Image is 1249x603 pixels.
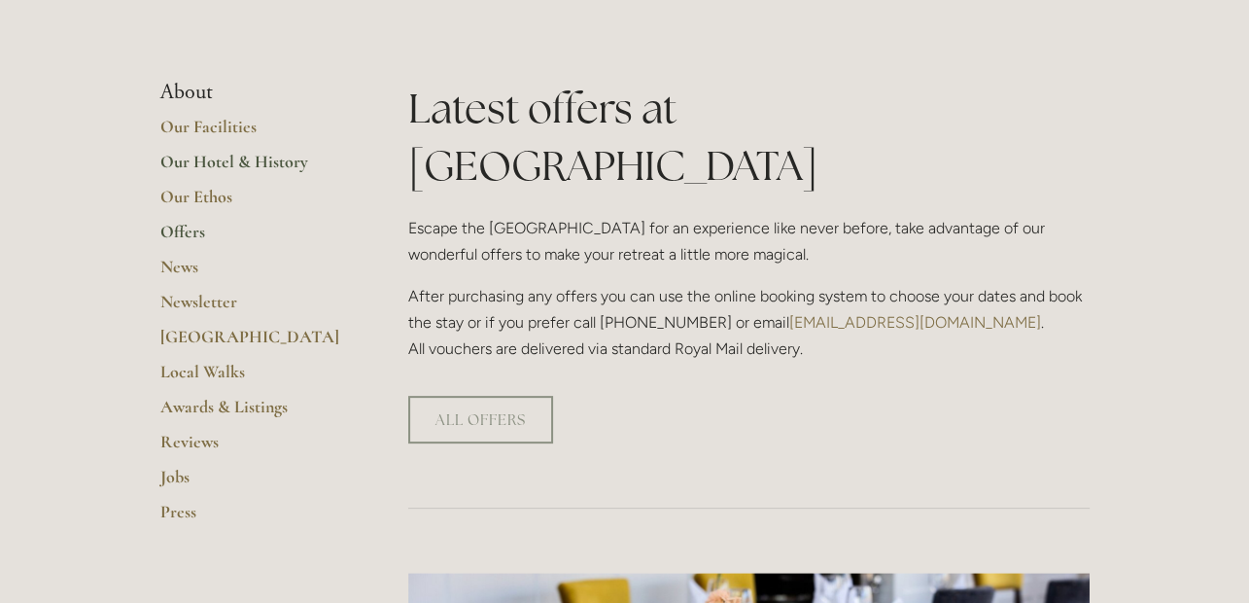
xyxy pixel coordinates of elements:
a: Awards & Listings [160,396,346,431]
a: ALL OFFERS [408,396,553,443]
p: After purchasing any offers you can use the online booking system to choose your dates and book t... [408,283,1090,363]
li: About [160,80,346,105]
a: [GEOGRAPHIC_DATA] [160,326,346,361]
a: Our Ethos [160,186,346,221]
a: News [160,256,346,291]
a: Press [160,501,346,536]
a: Offers [160,221,346,256]
a: Local Walks [160,361,346,396]
a: [EMAIL_ADDRESS][DOMAIN_NAME] [789,313,1041,332]
h1: Latest offers at [GEOGRAPHIC_DATA] [408,80,1090,195]
p: Escape the [GEOGRAPHIC_DATA] for an experience like never before, take advantage of our wonderful... [408,215,1090,267]
a: Our Facilities [160,116,346,151]
a: Newsletter [160,291,346,326]
a: Our Hotel & History [160,151,346,186]
a: Reviews [160,431,346,466]
a: Jobs [160,466,346,501]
